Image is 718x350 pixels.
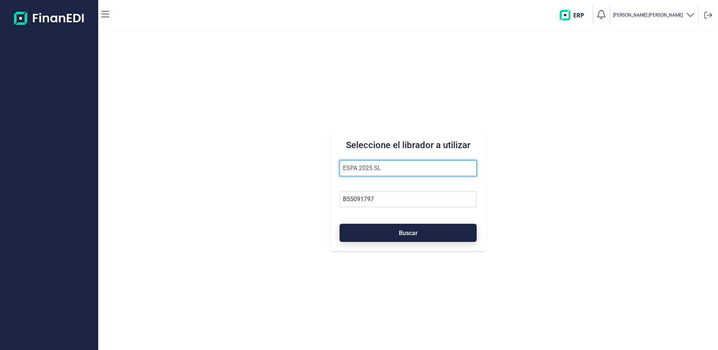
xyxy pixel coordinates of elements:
button: Buscar [340,224,476,242]
input: Seleccione la razón social [340,160,476,176]
h3: Seleccione el librador a utilizar [340,139,476,151]
img: erp [560,10,590,20]
span: Buscar [399,230,418,236]
button: [PERSON_NAME] [PERSON_NAME] [613,10,695,21]
input: Busque por NIF [340,191,476,207]
p: [PERSON_NAME] [PERSON_NAME] [613,12,683,18]
img: Logo de aplicación [14,6,85,30]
